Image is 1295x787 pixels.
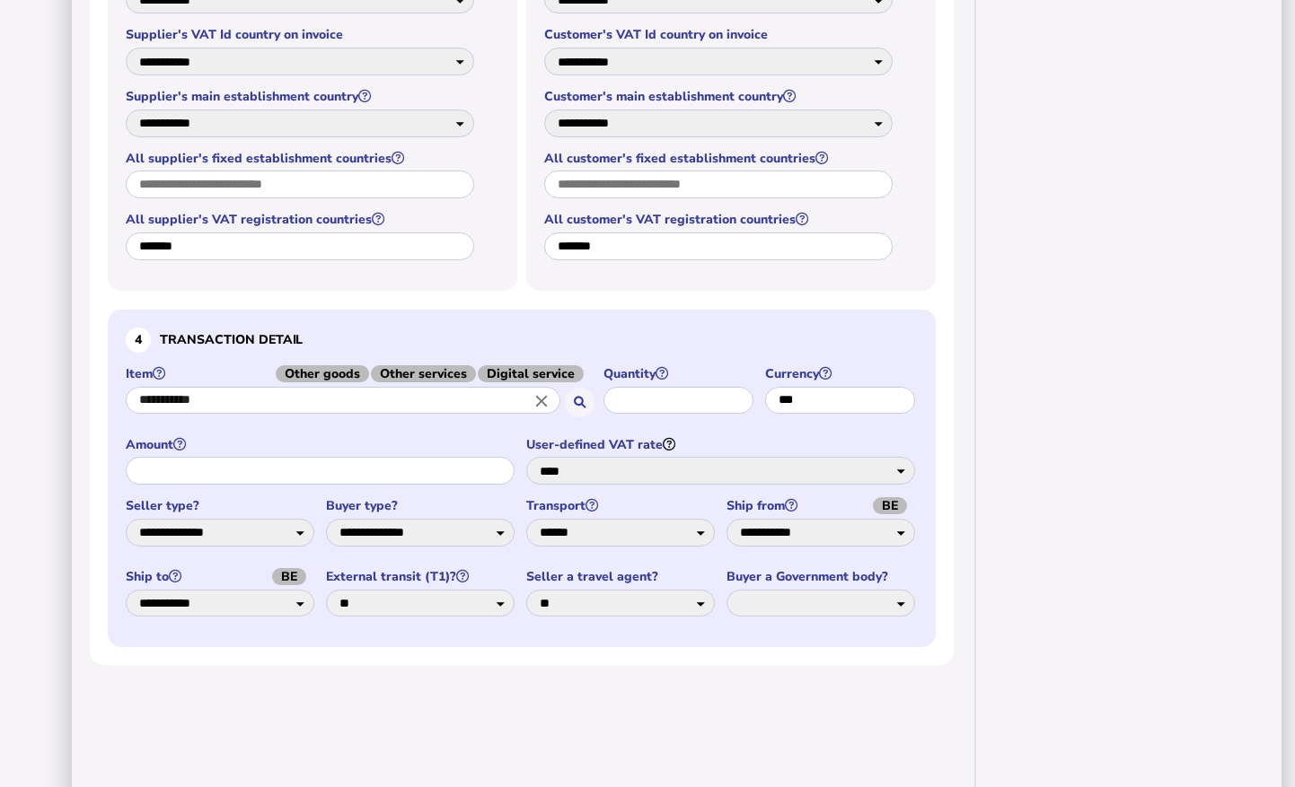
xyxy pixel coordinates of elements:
label: Ship from [727,497,918,514]
span: BE [873,497,907,514]
label: Seller type? [126,497,317,514]
label: External transit (T1)? [326,568,517,585]
label: Customer's VAT Id country on invoice [544,26,895,43]
span: Digital service [478,365,584,382]
label: Seller a travel agent? [526,568,718,585]
label: Amount [126,436,517,453]
button: Search for an item by HS code or use natural language description [565,388,595,417]
label: Supplier's main establishment country [126,88,477,105]
label: Item [126,365,595,382]
div: 4 [126,328,151,353]
label: Transport [526,497,718,514]
h3: Transaction detail [126,328,918,353]
label: User-defined VAT rate [526,436,918,453]
label: All customer's fixed establishment countries [544,150,895,167]
label: Supplier's VAT Id country on invoice [126,26,477,43]
section: Define the item, and answer additional questions [108,310,936,648]
span: Other services [371,365,476,382]
label: Quantity [603,365,756,382]
label: Buyer type? [326,497,517,514]
span: BE [272,568,306,585]
label: Buyer a Government body? [727,568,918,585]
span: Other goods [276,365,369,382]
label: Currency [765,365,918,382]
label: All customer's VAT registration countries [544,211,895,228]
label: Customer's main establishment country [544,88,895,105]
label: All supplier's VAT registration countries [126,211,477,228]
i: Close [532,390,551,410]
label: All supplier's fixed establishment countries [126,150,477,167]
label: Ship to [126,568,317,585]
